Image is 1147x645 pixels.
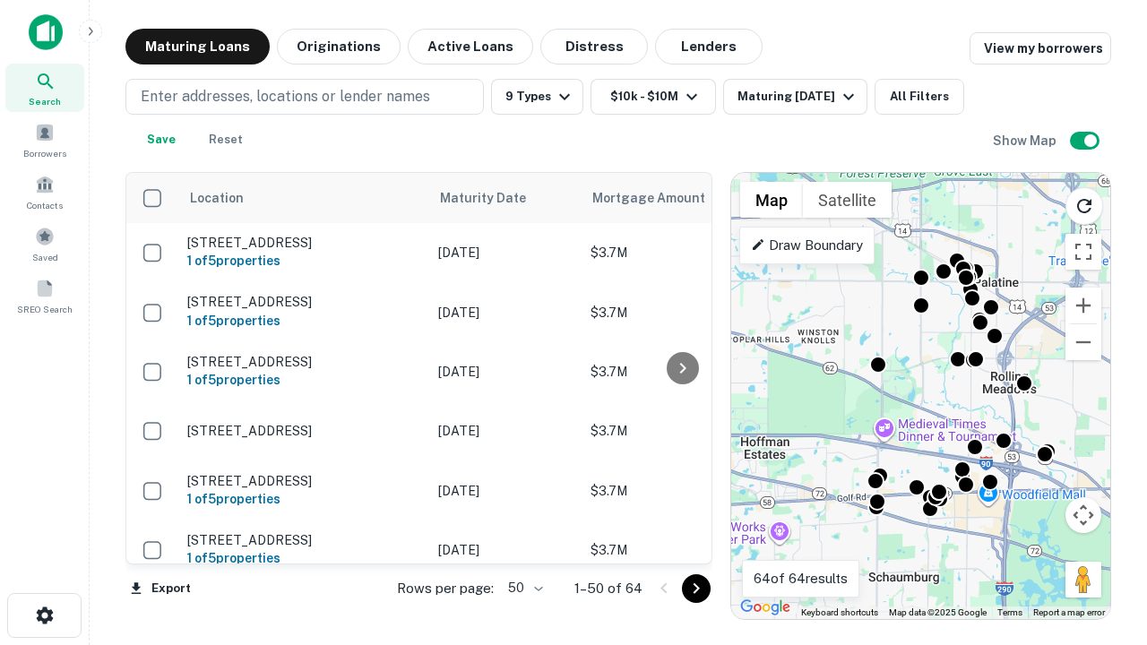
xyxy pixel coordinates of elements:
h6: 1 of 5 properties [187,489,420,509]
iframe: Chat Widget [1057,502,1147,588]
div: Maturing [DATE] [737,86,859,107]
span: Location [189,187,244,209]
a: Search [5,64,84,112]
p: $3.7M [591,362,770,382]
button: Active Loans [408,29,533,64]
p: [DATE] [438,421,573,441]
span: Mortgage Amount [592,187,729,209]
p: $3.7M [591,540,770,560]
button: Map camera controls [1065,497,1101,533]
p: Draw Boundary [751,235,863,256]
p: [STREET_ADDRESS] [187,473,420,489]
span: Contacts [27,198,63,212]
div: 50 [501,575,546,601]
button: Distress [540,29,648,64]
button: Lenders [655,29,763,64]
h6: 1 of 5 properties [187,548,420,568]
span: SREO Search [17,302,73,316]
button: Enter addresses, locations or lender names [125,79,484,115]
img: capitalize-icon.png [29,14,63,50]
button: Maturing Loans [125,29,270,64]
h6: Show Map [993,131,1059,150]
a: Borrowers [5,116,84,164]
button: Zoom out [1065,324,1101,360]
button: $10k - $10M [591,79,716,115]
button: 9 Types [491,79,583,115]
th: Maturity Date [429,173,582,223]
span: Maturity Date [440,187,549,209]
p: [DATE] [438,481,573,501]
p: [STREET_ADDRESS] [187,423,420,439]
button: Maturing [DATE] [723,79,867,115]
button: Reset [197,122,254,158]
a: Terms (opens in new tab) [997,607,1022,617]
p: [DATE] [438,303,573,322]
span: Saved [32,250,58,264]
p: $3.7M [591,481,770,501]
a: View my borrowers [970,32,1111,64]
button: Zoom in [1065,288,1101,323]
p: 1–50 of 64 [574,578,642,599]
a: Contacts [5,168,84,216]
button: All Filters [875,79,964,115]
a: SREO Search [5,271,84,320]
img: Google [736,596,795,619]
h6: 1 of 5 properties [187,370,420,390]
p: [STREET_ADDRESS] [187,532,420,548]
button: Export [125,575,195,602]
a: Open this area in Google Maps (opens a new window) [736,596,795,619]
p: [DATE] [438,540,573,560]
button: Keyboard shortcuts [801,606,878,619]
button: Toggle fullscreen view [1065,234,1101,270]
p: $3.7M [591,243,770,262]
span: Map data ©2025 Google [889,607,987,617]
p: [DATE] [438,362,573,382]
p: [STREET_ADDRESS] [187,294,420,310]
div: 0 0 [731,173,1110,619]
th: Location [178,173,429,223]
a: Report a map error [1033,607,1105,617]
p: [DATE] [438,243,573,262]
button: Show satellite imagery [803,182,892,218]
h6: 1 of 5 properties [187,251,420,271]
span: Search [29,94,61,108]
p: $3.7M [591,303,770,322]
button: Go to next page [682,574,711,603]
p: $3.7M [591,421,770,441]
p: Enter addresses, locations or lender names [141,86,430,107]
p: Rows per page: [397,578,494,599]
a: Saved [5,219,84,268]
button: Reload search area [1065,187,1103,225]
button: Originations [277,29,401,64]
h6: 1 of 5 properties [187,311,420,331]
p: [STREET_ADDRESS] [187,354,420,370]
p: [STREET_ADDRESS] [187,235,420,251]
button: Show street map [740,182,803,218]
th: Mortgage Amount [582,173,779,223]
span: Borrowers [23,146,66,160]
p: 64 of 64 results [754,568,848,589]
button: Save your search to get updates of matches that match your search criteria. [133,122,190,158]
